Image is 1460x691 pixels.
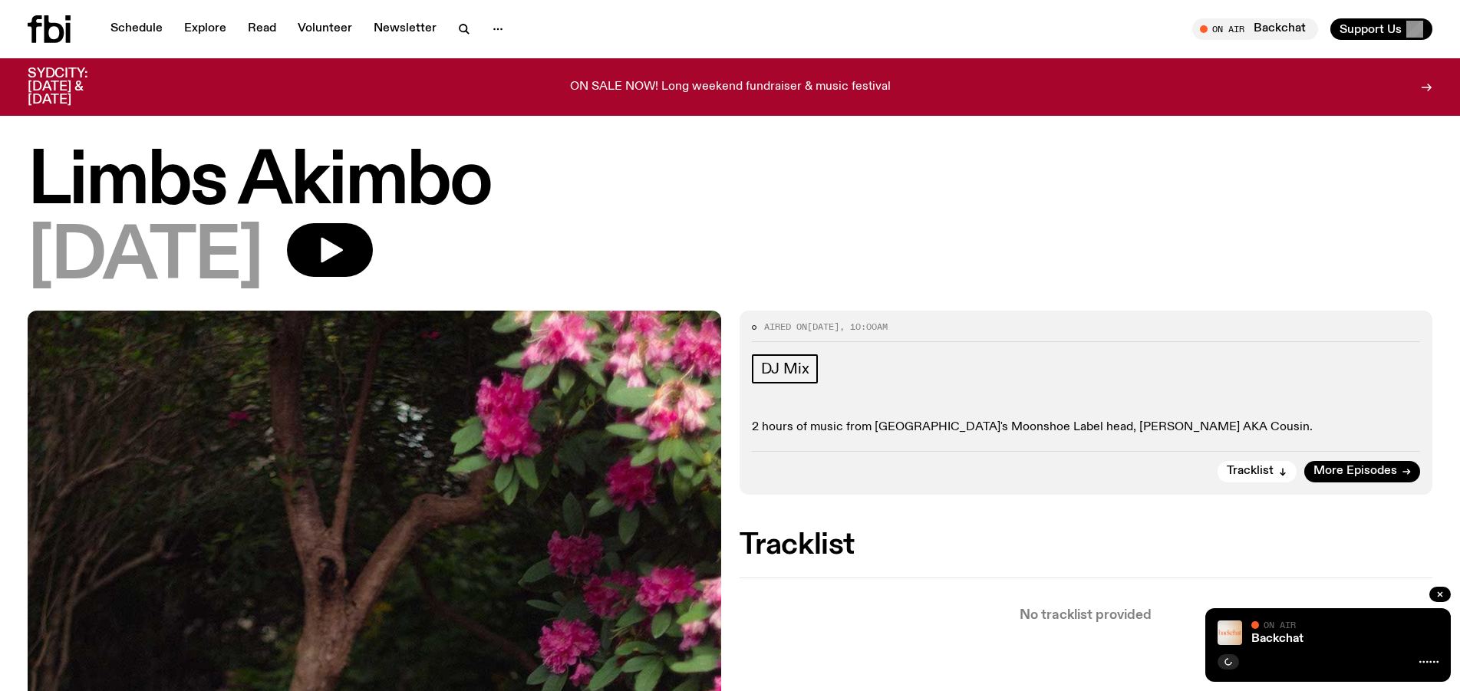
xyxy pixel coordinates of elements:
a: Explore [175,18,236,40]
a: Read [239,18,285,40]
a: DJ Mix [752,354,819,383]
span: DJ Mix [761,360,809,377]
p: 2 hours of music from [GEOGRAPHIC_DATA]'s Moonshoe Label head, [PERSON_NAME] AKA Cousin. [752,420,1421,435]
span: More Episodes [1313,466,1397,477]
h3: SYDCITY: [DATE] & [DATE] [28,67,126,107]
h1: Limbs Akimbo [28,148,1432,217]
p: ON SALE NOW! Long weekend fundraiser & music festival [570,81,891,94]
span: Tracklist [1227,466,1274,477]
a: More Episodes [1304,461,1420,482]
span: Aired on [764,321,807,333]
span: On Air [1264,620,1296,630]
h2: Tracklist [740,531,1433,559]
a: Backchat [1251,633,1303,645]
a: Volunteer [288,18,361,40]
span: [DATE] [807,321,839,333]
span: [DATE] [28,223,262,292]
a: Schedule [101,18,172,40]
button: Tracklist [1218,461,1297,482]
span: Support Us [1340,22,1402,36]
button: Support Us [1330,18,1432,40]
p: No tracklist provided [740,609,1433,622]
span: , 10:00am [839,321,888,333]
button: On AirBackchat [1192,18,1318,40]
a: Newsletter [364,18,446,40]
